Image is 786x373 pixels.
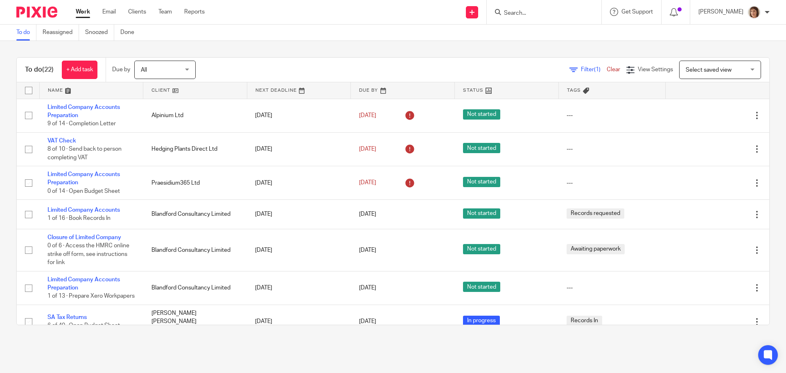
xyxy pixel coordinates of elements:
[47,188,120,194] span: 0 of 14 · Open Budget Sheet
[76,8,90,16] a: Work
[359,247,376,253] span: [DATE]
[184,8,205,16] a: Reports
[47,138,76,144] a: VAT Check
[143,305,247,339] td: [PERSON_NAME] [PERSON_NAME] ([PERSON_NAME])
[25,66,54,74] h1: To do
[567,145,657,153] div: ---
[16,25,36,41] a: To do
[143,229,247,271] td: Blandford Consultancy Limited
[463,244,500,254] span: Not started
[567,111,657,120] div: ---
[102,8,116,16] a: Email
[359,319,376,324] span: [DATE]
[47,121,116,127] span: 9 of 14 · Completion Letter
[143,200,247,229] td: Blandford Consultancy Limited
[47,243,129,265] span: 0 of 6 · Access the HMRC online strike off form, see instructions for link
[47,104,120,118] a: Limited Company Accounts Preparation
[120,25,140,41] a: Done
[47,323,120,329] span: 6 of 40 · Open Budget Sheet
[686,67,732,73] span: Select saved view
[47,207,120,213] a: Limited Company Accounts
[567,179,657,187] div: ---
[503,10,577,17] input: Search
[567,284,657,292] div: ---
[359,212,376,217] span: [DATE]
[698,8,743,16] p: [PERSON_NAME]
[748,6,761,19] img: Pixie%204.jpg
[463,282,500,292] span: Not started
[463,177,500,187] span: Not started
[463,143,500,153] span: Not started
[85,25,114,41] a: Snoozed
[47,294,135,299] span: 1 of 13 · Prepare Xero Workpapers
[47,277,120,291] a: Limited Company Accounts Preparation
[47,172,120,185] a: Limited Company Accounts Preparation
[143,271,247,305] td: Blandford Consultancy Limited
[247,166,351,200] td: [DATE]
[359,180,376,186] span: [DATE]
[463,109,500,120] span: Not started
[247,305,351,339] td: [DATE]
[567,244,625,254] span: Awaiting paperwork
[16,7,57,18] img: Pixie
[359,113,376,118] span: [DATE]
[47,216,111,222] span: 1 of 16 · Book Records In
[43,25,79,41] a: Reassigned
[607,67,620,72] a: Clear
[47,314,87,320] a: SA Tax Returns
[638,67,673,72] span: View Settings
[143,132,247,166] td: Hedging Plants Direct Ltd
[112,66,130,74] p: Due by
[143,99,247,132] td: Alpinium Ltd
[463,208,500,219] span: Not started
[581,67,607,72] span: Filter
[247,229,351,271] td: [DATE]
[141,67,147,73] span: All
[359,285,376,291] span: [DATE]
[567,316,602,326] span: Records In
[143,166,247,200] td: Praesidium365 Ltd
[247,132,351,166] td: [DATE]
[247,271,351,305] td: [DATE]
[62,61,97,79] a: + Add task
[158,8,172,16] a: Team
[463,316,500,326] span: In progress
[359,146,376,152] span: [DATE]
[47,235,121,240] a: Closure of Limited Company
[567,208,624,219] span: Records requested
[47,146,122,161] span: 8 of 10 · Send back to person completing VAT
[567,88,581,93] span: Tags
[128,8,146,16] a: Clients
[42,66,54,73] span: (22)
[247,99,351,132] td: [DATE]
[594,67,601,72] span: (1)
[621,9,653,15] span: Get Support
[247,200,351,229] td: [DATE]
